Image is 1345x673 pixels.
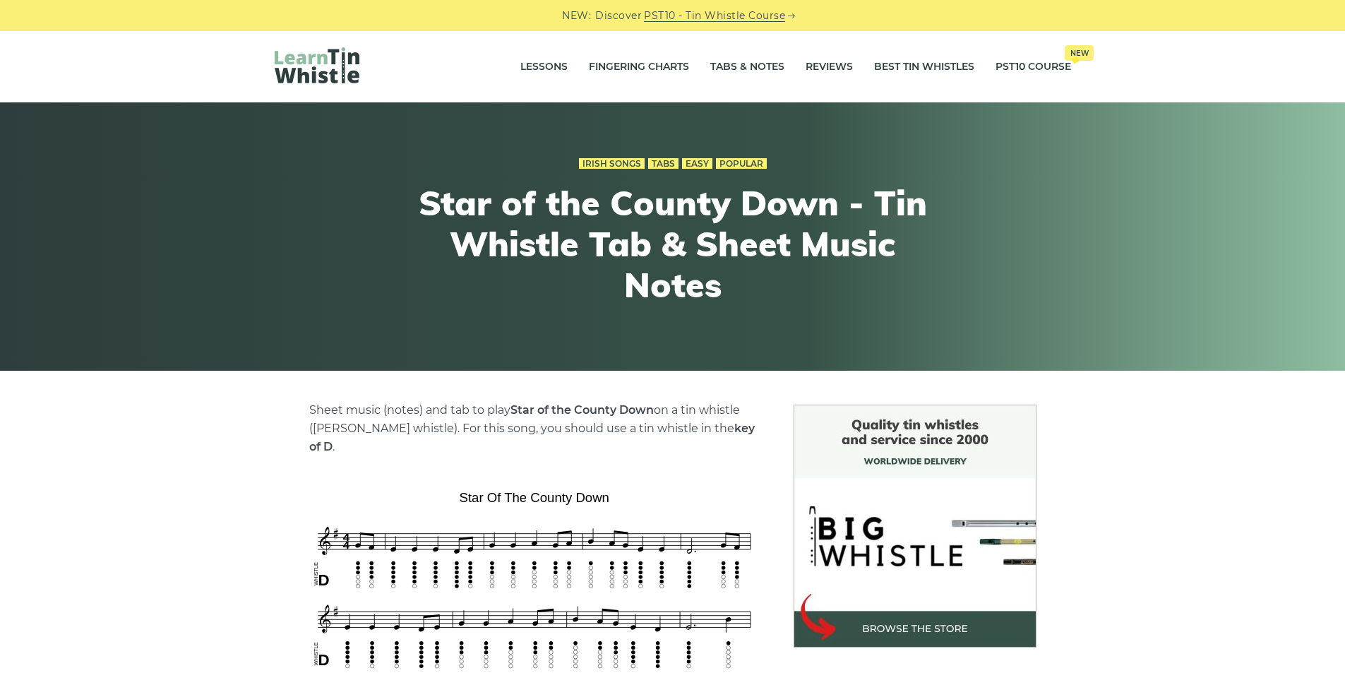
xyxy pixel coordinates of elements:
[1065,45,1094,61] span: New
[794,405,1036,648] img: BigWhistle Tin Whistle Store
[309,422,755,453] strong: key of D
[309,401,760,456] p: Sheet music (notes) and tab to play on a tin whistle ([PERSON_NAME] whistle). For this song, you ...
[996,49,1071,85] a: PST10 CourseNew
[589,49,689,85] a: Fingering Charts
[710,49,784,85] a: Tabs & Notes
[413,183,933,305] h1: Star of the County Down - Tin Whistle Tab & Sheet Music Notes
[520,49,568,85] a: Lessons
[716,158,767,169] a: Popular
[510,403,654,417] strong: Star of the County Down
[874,49,974,85] a: Best Tin Whistles
[682,158,712,169] a: Easy
[648,158,679,169] a: Tabs
[579,158,645,169] a: Irish Songs
[806,49,853,85] a: Reviews
[275,47,359,83] img: LearnTinWhistle.com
